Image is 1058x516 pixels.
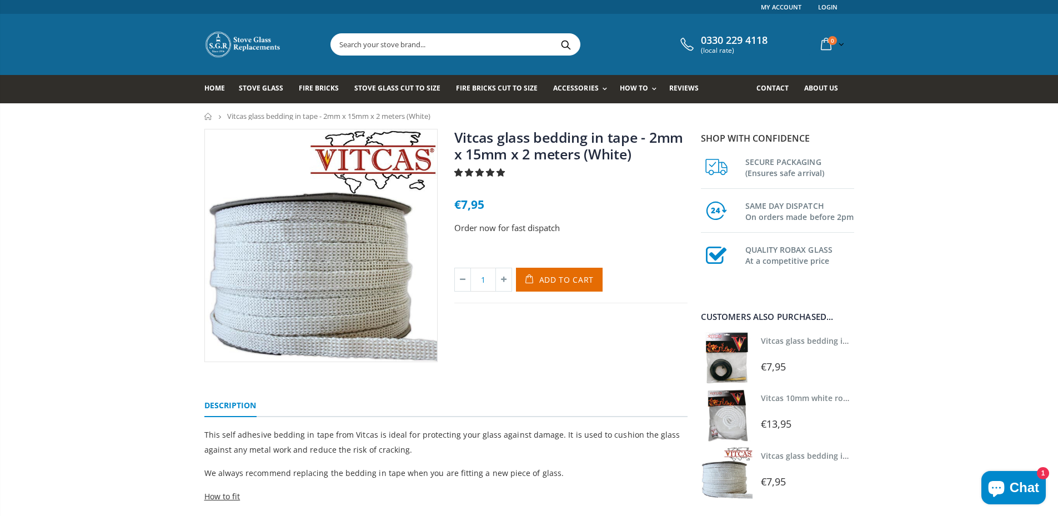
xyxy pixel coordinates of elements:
span: €13,95 [761,417,792,430]
span: Home [204,83,225,93]
span: €7,95 [761,360,786,373]
span: Stove Glass Cut To Size [354,83,440,93]
a: Contact [756,75,797,103]
a: Vitcas glass bedding in tape - 2mm x 15mm x 2 meters (White) [761,450,997,461]
a: Vitcas glass bedding in tape - 2mm x 15mm x 2 meters (White) [454,128,684,163]
h3: SECURE PACKAGING (Ensures safe arrival) [745,154,854,179]
button: Add to Cart [516,268,603,292]
span: 4.88 stars [454,167,507,178]
a: Vitcas glass bedding in tape - 2mm x 10mm x 2 meters [761,335,968,346]
h3: SAME DAY DISPATCH On orders made before 2pm [745,198,854,223]
span: Reviews [669,83,699,93]
span: 0 [828,36,837,45]
a: Stove Glass Cut To Size [354,75,449,103]
span: Fire Bricks [299,83,339,93]
p: This self adhesive bedding in tape from Vitcas is ideal for protecting your glass against damage.... [204,427,688,457]
img: Vitcas stove glass bedding in tape [701,447,753,499]
span: About us [804,83,838,93]
a: Fire Bricks [299,75,347,103]
p: Order now for fast dispatch [454,222,688,234]
a: About us [804,75,846,103]
span: Stove Glass [239,83,283,93]
inbox-online-store-chat: Shopify online store chat [978,471,1049,507]
img: Stove-Thermal-Tape-Vitcas_1_800x_crop_center.jpg [205,129,437,362]
span: Vitcas glass bedding in tape - 2mm x 15mm x 2 meters (White) [227,111,430,121]
a: 0 [816,33,846,55]
h3: QUALITY ROBAX GLASS At a competitive price [745,242,854,267]
span: 0330 229 4118 [701,34,768,47]
p: Shop with confidence [701,132,854,145]
a: Home [204,113,213,120]
a: Fire Bricks Cut To Size [456,75,546,103]
span: How To [620,83,648,93]
p: We always recommend replacing the bedding in tape when you are fitting a new piece of glass. [204,465,688,480]
a: Home [204,75,233,103]
a: How To [620,75,662,103]
a: Stove Glass [239,75,292,103]
span: €7,95 [454,197,484,212]
a: Vitcas 10mm white rope kit - includes rope seal and glue! [761,393,979,403]
span: €7,95 [761,475,786,488]
span: Add to Cart [539,274,594,285]
input: Search your stove brand... [331,34,704,55]
span: Contact [756,83,789,93]
a: Accessories [553,75,612,103]
div: Customers also purchased... [701,313,854,321]
img: Vitcas stove glass bedding in tape [701,332,753,384]
a: Description [204,395,257,417]
a: 0330 229 4118 (local rate) [678,34,768,54]
button: Search [554,34,579,55]
span: Accessories [553,83,598,93]
a: Reviews [669,75,707,103]
span: Fire Bricks Cut To Size [456,83,538,93]
img: Vitcas white rope, glue and gloves kit 10mm [701,389,753,441]
span: (local rate) [701,47,768,54]
span: How to fit [204,491,240,502]
img: Stove Glass Replacement [204,31,282,58]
